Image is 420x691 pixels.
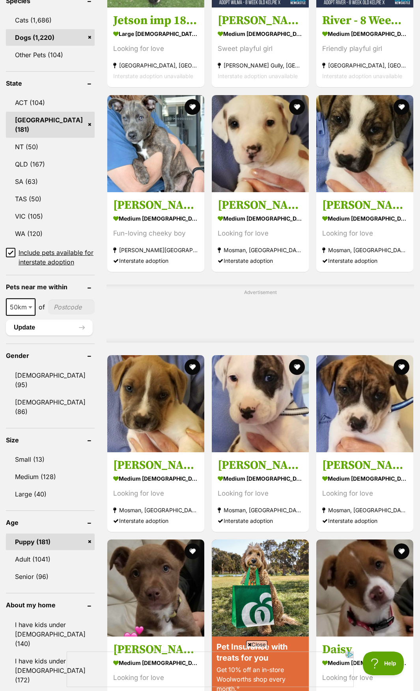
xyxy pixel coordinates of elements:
button: favourite [394,99,409,115]
strong: Mosman, [GEOGRAPHIC_DATA] [322,245,407,255]
input: postcode [48,300,95,315]
a: [DEMOGRAPHIC_DATA] (95) [6,367,95,393]
header: About my home [6,601,95,609]
h3: [PERSON_NAME] [218,198,303,213]
header: Pets near me within [6,283,95,290]
span: 50km [7,301,35,313]
a: TAS (50) [6,191,95,207]
img: Daisy - Border Collie Dog [316,539,413,637]
img: Sophie - Catahoula Leopard Dog [212,95,309,192]
span: Interstate adoption unavailable [113,73,193,80]
a: Other Pets (104) [6,47,95,63]
strong: Mosman, [GEOGRAPHIC_DATA] [218,245,303,255]
span: Close [246,640,267,648]
div: Looking for love [322,228,407,239]
strong: medium [DEMOGRAPHIC_DATA] Dog [218,28,303,40]
div: Interstate adoption [113,515,198,526]
header: Gender [6,352,95,359]
img: Lucy - Border Collie Dog [107,539,204,637]
span: Interstate adoption unavailable [218,73,298,80]
img: Marvin - 6 Month Old Cattle Dog X Staffy - Australian Cattle Dog x American Staffordshire Terrier... [107,95,204,192]
img: Ella - Catahoula Leopard Dog [316,95,413,192]
strong: [GEOGRAPHIC_DATA], [GEOGRAPHIC_DATA] [113,60,198,71]
button: favourite [394,359,409,375]
h3: [PERSON_NAME] [113,458,198,473]
header: Age [6,519,95,526]
strong: Mosman, [GEOGRAPHIC_DATA] [322,505,407,515]
div: Looking for love [218,488,303,499]
div: Looking for love [113,488,198,499]
button: favourite [185,359,200,375]
h3: [PERSON_NAME] [322,458,407,473]
a: [PERSON_NAME] medium [DEMOGRAPHIC_DATA] Dog Looking for love Mosman, [GEOGRAPHIC_DATA] Interstate... [316,192,413,272]
a: [DEMOGRAPHIC_DATA] (86) [6,394,95,420]
button: favourite [394,543,409,559]
div: Interstate adoption [218,515,303,526]
div: Looking for love [322,673,407,684]
span: Interstate adoption unavailable [322,73,402,80]
div: Interstate adoption [322,255,407,266]
h3: [PERSON_NAME] [322,198,407,213]
a: I have kids under [DEMOGRAPHIC_DATA] (140) [6,616,95,652]
button: favourite [289,359,305,375]
div: Sweet playful girl [218,44,303,54]
strong: Mosman, [GEOGRAPHIC_DATA] [113,505,198,515]
strong: [PERSON_NAME][GEOGRAPHIC_DATA], [GEOGRAPHIC_DATA] [113,245,198,255]
strong: medium [DEMOGRAPHIC_DATA] Dog [113,213,198,224]
a: [PERSON_NAME] medium [DEMOGRAPHIC_DATA] Dog Looking for love Mosman, [GEOGRAPHIC_DATA] Interstate... [212,192,309,272]
a: WA (120) [6,225,95,242]
a: Jetson imp 1871 large [DEMOGRAPHIC_DATA] Dog Looking for love [GEOGRAPHIC_DATA], [GEOGRAPHIC_DATA... [107,7,204,88]
a: Small (13) [6,451,95,468]
a: Puppy (181) [6,534,95,550]
a: River - 8 Week Old Kelpie X medium [DEMOGRAPHIC_DATA] Dog Friendly playful girl [GEOGRAPHIC_DATA]... [316,7,413,88]
header: Size [6,436,95,444]
button: Update [6,320,93,335]
button: favourite [289,99,305,115]
a: Senior (96) [6,568,95,585]
a: [PERSON_NAME] medium [DEMOGRAPHIC_DATA] Dog Looking for love Mosman, [GEOGRAPHIC_DATA] Interstate... [316,452,413,532]
strong: [GEOGRAPHIC_DATA], [GEOGRAPHIC_DATA] [322,60,407,71]
h3: River - 8 Week Old Kelpie X [322,13,407,28]
div: Friendly playful girl [322,44,407,54]
a: Large (40) [6,486,95,502]
span: Include pets available for interstate adoption [19,248,95,267]
span: 50km [6,298,35,316]
a: Medium (128) [6,468,95,485]
h3: Jetson imp 1871 [113,13,198,28]
strong: medium [DEMOGRAPHIC_DATA] Dog [322,473,407,484]
button: favourite [185,543,200,559]
a: Cats (1,686) [6,12,95,28]
img: Stanley - Catahoula Leopard Dog [316,355,413,452]
iframe: Advertisement [117,299,404,335]
strong: medium [DEMOGRAPHIC_DATA] Dog [322,28,407,40]
a: Include pets available for interstate adoption [6,248,95,267]
strong: [PERSON_NAME] Gully, [GEOGRAPHIC_DATA] [218,60,303,71]
h3: [PERSON_NAME] [218,458,303,473]
strong: medium [DEMOGRAPHIC_DATA] Dog [218,473,303,484]
a: [GEOGRAPHIC_DATA] (181) [6,112,95,138]
a: Adult (1041) [6,551,95,567]
div: Interstate adoption [322,515,407,526]
div: Interstate adoption [218,255,303,266]
strong: Mosman, [GEOGRAPHIC_DATA] [218,505,303,515]
strong: medium [DEMOGRAPHIC_DATA] Dog [322,213,407,224]
div: Advertisement [106,285,414,343]
a: VIC (105) [6,208,95,225]
strong: medium [DEMOGRAPHIC_DATA] Dog [113,473,198,484]
strong: medium [DEMOGRAPHIC_DATA] Dog [218,213,303,224]
a: SA (63) [6,173,95,190]
iframe: Advertisement [67,652,354,687]
a: [PERSON_NAME] medium [DEMOGRAPHIC_DATA] Dog Looking for love Mosman, [GEOGRAPHIC_DATA] Interstate... [107,452,204,532]
a: Dogs (1,220) [6,29,95,46]
h3: [PERSON_NAME] [113,642,198,657]
div: Looking for love [322,488,407,499]
button: favourite [185,99,200,115]
iframe: Help Scout Beacon - Open [363,652,404,675]
a: NT (50) [6,139,95,155]
strong: large [DEMOGRAPHIC_DATA] Dog [113,28,198,40]
div: Looking for love [218,228,303,239]
span: of [39,302,45,312]
a: [PERSON_NAME] - 8 Week Old Kelpie X medium [DEMOGRAPHIC_DATA] Dog Sweet playful girl [PERSON_NAME... [212,7,309,88]
h3: [PERSON_NAME] - 8 Week Old Kelpie X [218,13,303,28]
